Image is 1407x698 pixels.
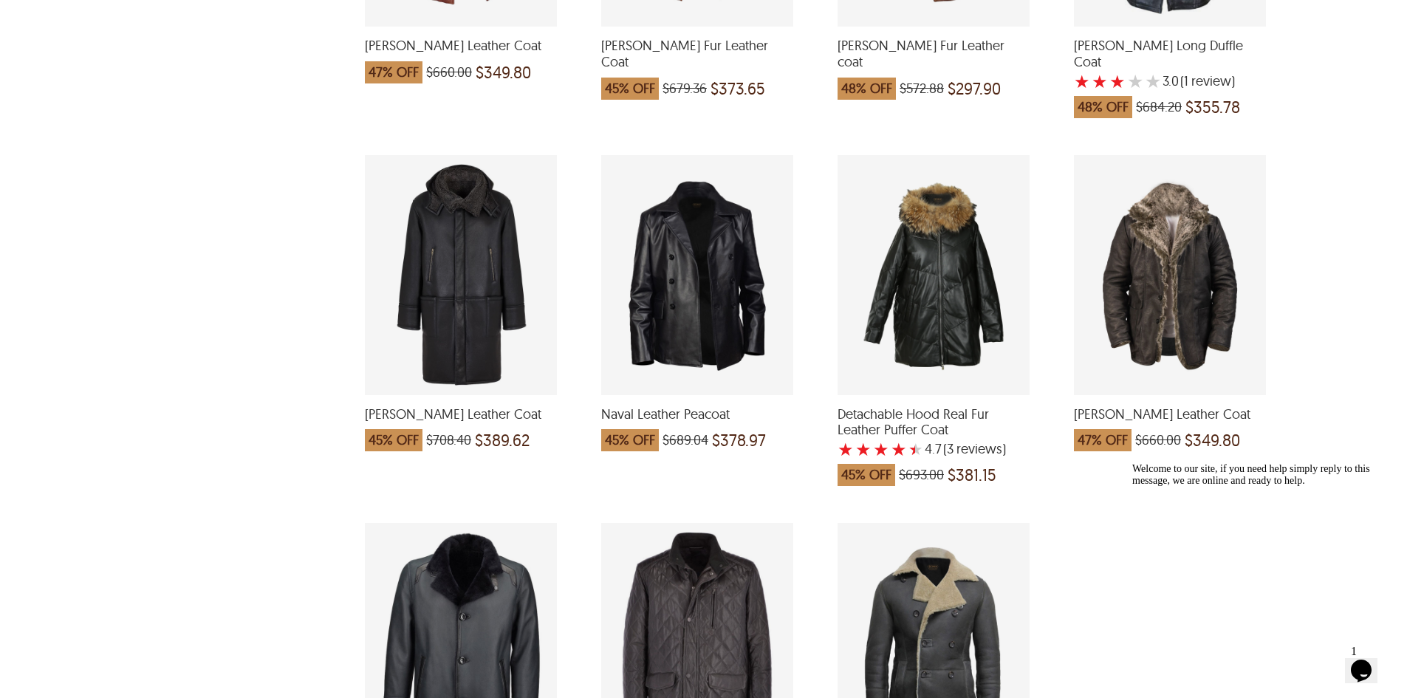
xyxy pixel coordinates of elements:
[855,442,872,456] label: 2 rating
[365,429,422,451] span: 45% OFF
[712,433,766,448] span: $378.97
[948,81,1001,96] span: $297.90
[948,468,996,482] span: $381.15
[943,442,954,456] span: (3
[711,81,765,96] span: $373.65
[908,442,923,456] label: 5 rating
[838,17,1030,106] a: Wade Fur Leather coat which was at a price of $572.88, now after discount the price is
[1163,74,1179,89] label: 3.0
[943,442,1006,456] span: )
[838,442,854,456] label: 1 rating
[365,386,557,459] a: Nathan Hooded Leather Coat which was at a price of $708.40, now after discount the price is
[1074,386,1266,459] a: Mario Furlong Leather Coat which was at a price of $660.00, now after discount the price is
[6,6,244,29] span: Welcome to our site, if you need help simply reply to this message, we are online and ready to help.
[1345,639,1392,683] iframe: chat widget
[891,442,907,456] label: 4 rating
[1180,74,1235,89] span: )
[1180,74,1188,89] span: (1
[1109,74,1126,89] label: 3 rating
[838,464,895,486] span: 45% OFF
[601,38,793,69] span: Dean Fur Leather Coat
[900,81,944,96] span: $572.88
[1074,96,1132,118] span: 48% OFF
[365,61,422,83] span: 47% OFF
[899,468,944,482] span: $693.00
[1188,74,1231,89] span: review
[873,442,889,456] label: 3 rating
[838,386,1030,493] a: Detachable Hood Real Fur Leather Puffer Coat with a 4.666666666666667 Star Rating 3 Product Revie...
[601,386,793,459] a: Naval Leather Peacoat which was at a price of $689.04, now after discount the price is
[475,433,530,448] span: $389.62
[1185,100,1240,114] span: $355.78
[6,6,272,30] div: Welcome to our site, if you need help simply reply to this message, we are online and ready to help.
[838,38,1030,69] span: Wade Fur Leather coat
[1074,38,1266,69] span: Joseph Hooded Long Duffle Coat
[426,433,471,448] span: $708.40
[954,442,1002,456] span: reviews
[838,78,896,100] span: 48% OFF
[601,406,793,422] span: Naval Leather Peacoat
[925,442,942,456] label: 4.7
[1074,429,1132,451] span: 47% OFF
[1092,74,1108,89] label: 2 rating
[1074,17,1266,125] a: Joseph Hooded Long Duffle Coat with a 3 Star Rating 1 Product Review which was at a price of $684...
[426,65,472,80] span: $660.00
[1136,100,1182,114] span: $684.20
[601,17,793,106] a: Dean Fur Leather Coat which was at a price of $679.36, now after discount the price is
[663,81,707,96] span: $679.36
[1126,457,1392,632] iframe: chat widget
[1127,74,1143,89] label: 4 rating
[1074,74,1090,89] label: 1 rating
[365,38,557,54] span: Tom Hardy Leather Coat
[1185,433,1240,448] span: $349.80
[1145,74,1161,89] label: 5 rating
[1135,433,1181,448] span: $660.00
[838,406,1030,438] span: Detachable Hood Real Fur Leather Puffer Coat
[601,78,659,100] span: 45% OFF
[476,65,531,80] span: $349.80
[365,17,557,91] a: Tom Hardy Leather Coat which was at a price of $660.00, now after discount the price is
[365,406,557,422] span: Nathan Hooded Leather Coat
[663,433,708,448] span: $689.04
[1074,406,1266,422] span: Mario Furlong Leather Coat
[601,429,659,451] span: 45% OFF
